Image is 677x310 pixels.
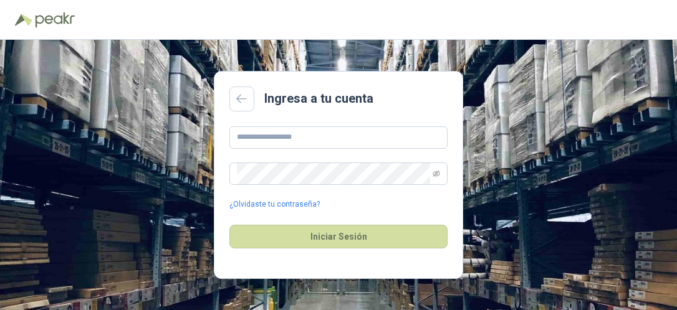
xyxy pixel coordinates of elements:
[229,199,320,210] a: ¿Olvidaste tu contraseña?
[35,12,75,27] img: Peakr
[433,170,440,177] span: eye-invisible
[264,89,373,108] h2: Ingresa a tu cuenta
[15,14,32,26] img: Logo
[229,225,448,248] button: Iniciar Sesión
